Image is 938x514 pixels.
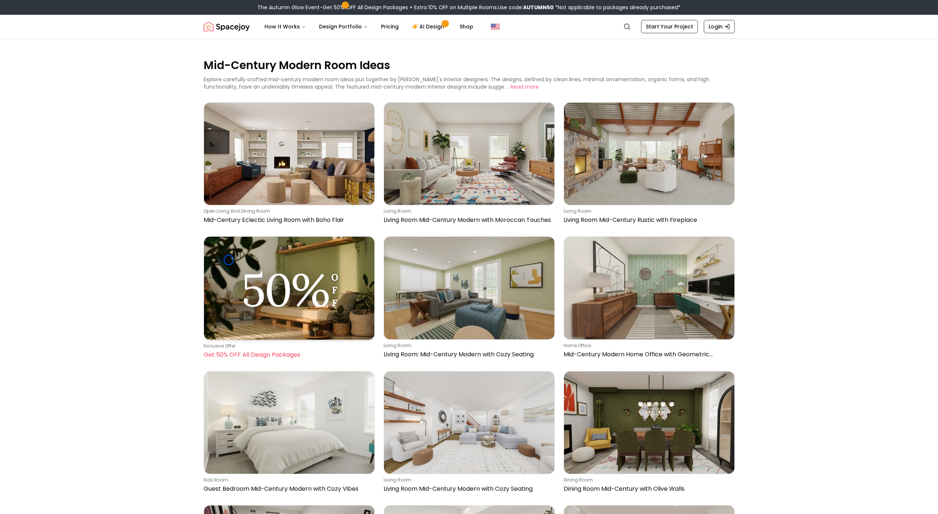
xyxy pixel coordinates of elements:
[259,19,312,34] button: How It Works
[384,371,555,496] a: Living Room Mid-Century Modern with Cozy Seatingliving roomLiving Room Mid-Century Modern with Co...
[704,20,735,33] a: Login
[564,477,732,483] p: dining room
[204,237,374,339] img: Get 50% OFF All Design Packages
[406,19,452,34] a: AI Design
[641,20,698,33] a: Start Your Project
[564,343,732,349] p: home office
[564,350,732,359] p: Mid-Century Modern Home Office with Geometric Wallpaper
[204,103,374,205] img: Mid-Century Eclectic Living Room with Boho Flair
[564,216,732,225] p: Living Room Mid-Century Rustic with Fireplace
[204,102,375,227] a: Mid-Century Eclectic Living Room with Boho Flairopen living and dining roomMid-Century Eclectic L...
[204,58,735,73] p: Mid-Century Modern Room Ideas
[564,237,734,339] img: Mid-Century Modern Home Office with Geometric Wallpaper
[564,103,734,205] img: Living Room Mid-Century Rustic with Fireplace
[523,4,554,11] b: AUTUMN50
[257,4,681,11] div: The Autumn Glow Event-Get 50% OFF All Design Packages + Extra 10% OFF on Multiple Rooms.
[313,19,374,34] button: Design Portfolio
[498,4,554,11] span: Use code:
[384,236,555,362] a: Living Room: Mid-Century Modern with Cozy Seatingliving roomLiving Room: Mid-Century Modern with ...
[204,477,372,483] p: kids room
[375,19,405,34] a: Pricing
[204,19,250,34] a: Spacejoy
[204,208,372,214] p: open living and dining room
[204,76,709,90] p: Explore carefully crafted mid-century modern room ideas put together by [PERSON_NAME]'s interior ...
[384,208,552,214] p: living room
[384,102,555,227] a: Living Room Mid-Century Modern with Moroccan Touchesliving roomLiving Room Mid-Century Modern wit...
[384,484,552,493] p: Living Room Mid-Century Modern with Cozy Seating
[510,83,539,90] button: Read more
[384,237,554,339] img: Living Room: Mid-Century Modern with Cozy Seating
[454,19,479,34] a: Shop
[204,371,374,474] img: Guest Bedroom Mid-Century Modern with Cozy Vibes
[554,4,681,11] span: *Not applicable to packages already purchased*
[259,19,479,34] nav: Main
[204,371,375,496] a: Guest Bedroom Mid-Century Modern with Cozy Vibeskids roomGuest Bedroom Mid-Century Modern with Co...
[204,19,250,34] img: Spacejoy Logo
[491,22,500,31] img: United States
[384,371,554,474] img: Living Room Mid-Century Modern with Cozy Seating
[384,216,552,225] p: Living Room Mid-Century Modern with Moroccan Touches
[204,236,375,362] a: Get 50% OFF All Design PackagesExclusive OfferGet 50% OFF All Design Packages
[384,477,552,483] p: living room
[564,208,732,214] p: living room
[204,350,372,359] p: Get 50% OFF All Design Packages
[564,102,735,227] a: Living Room Mid-Century Rustic with Fireplaceliving roomLiving Room Mid-Century Rustic with Firep...
[384,343,552,349] p: living room
[564,484,732,493] p: Dining Room Mid-Century with Olive Walls
[204,216,372,225] p: Mid-Century Eclectic Living Room with Boho Flair
[204,15,735,38] nav: Global
[564,371,735,496] a: Dining Room Mid-Century with Olive Wallsdining roomDining Room Mid-Century with Olive Walls
[564,371,734,474] img: Dining Room Mid-Century with Olive Walls
[204,484,372,493] p: Guest Bedroom Mid-Century Modern with Cozy Vibes
[204,343,372,349] p: Exclusive Offer
[384,103,554,205] img: Living Room Mid-Century Modern with Moroccan Touches
[564,236,735,362] a: Mid-Century Modern Home Office with Geometric Wallpaperhome officeMid-Century Modern Home Office ...
[384,350,552,359] p: Living Room: Mid-Century Modern with Cozy Seating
